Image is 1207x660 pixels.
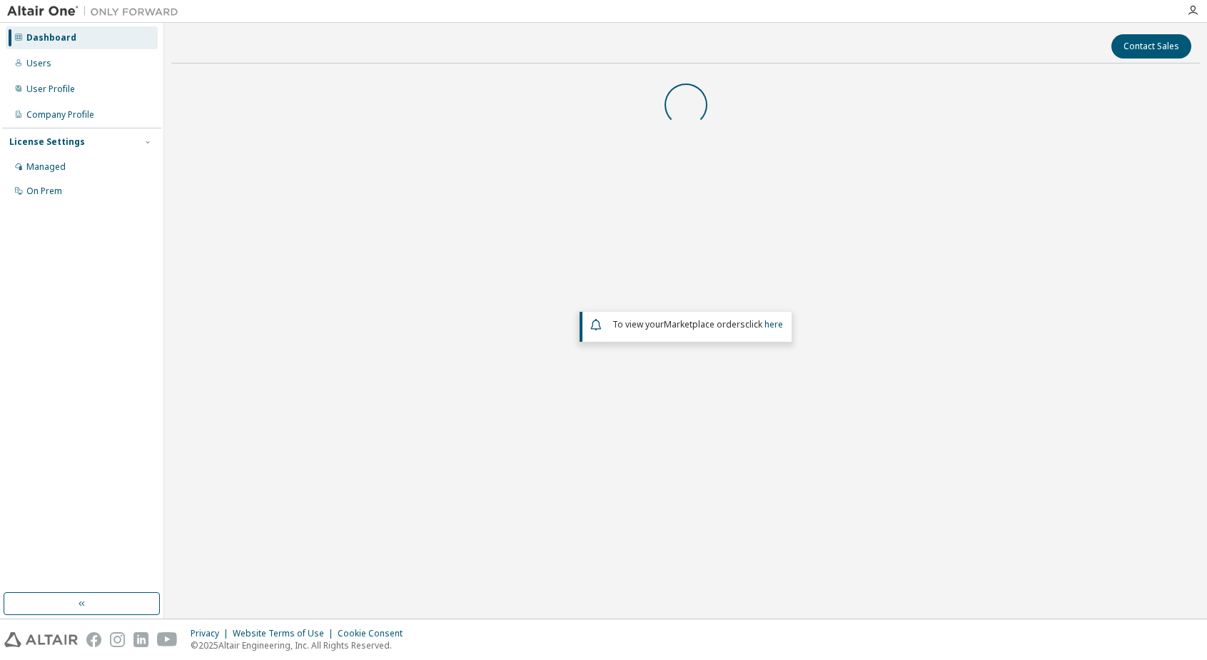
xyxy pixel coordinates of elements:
a: here [764,318,783,330]
div: Company Profile [26,109,94,121]
div: On Prem [26,186,62,197]
span: To view your click [612,318,783,330]
img: linkedin.svg [133,632,148,647]
div: Website Terms of Use [233,628,338,639]
p: © 2025 Altair Engineering, Inc. All Rights Reserved. [191,639,411,651]
div: Managed [26,161,66,173]
img: facebook.svg [86,632,101,647]
div: Dashboard [26,32,76,44]
div: Users [26,58,51,69]
img: instagram.svg [110,632,125,647]
div: Privacy [191,628,233,639]
em: Marketplace orders [664,318,745,330]
button: Contact Sales [1111,34,1191,59]
img: Altair One [7,4,186,19]
div: License Settings [9,136,85,148]
img: altair_logo.svg [4,632,78,647]
img: youtube.svg [157,632,178,647]
div: User Profile [26,83,75,95]
div: Cookie Consent [338,628,411,639]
